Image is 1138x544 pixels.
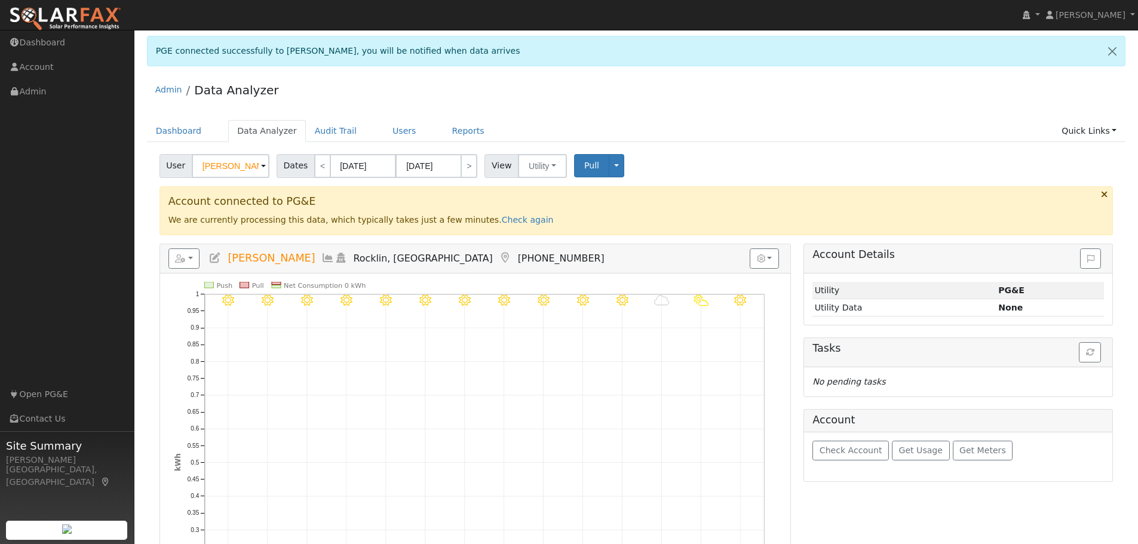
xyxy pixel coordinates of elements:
[538,294,550,306] i: 9/06 - Clear
[953,441,1013,461] button: Get Meters
[459,294,471,306] i: 9/04 - Clear
[191,459,199,466] text: 0.5
[208,252,222,264] a: Edit User (37192)
[499,252,512,264] a: Map
[301,294,313,306] i: 8/31 - Clear
[191,425,199,432] text: 0.6
[6,454,128,466] div: [PERSON_NAME]
[734,294,746,306] i: 9/11 - Clear
[168,195,1105,208] h3: Account connected to PG&E
[574,154,609,177] button: Pull
[9,7,121,32] img: SolarFax
[314,154,331,178] a: <
[812,342,1104,355] h5: Tasks
[191,493,199,499] text: 0.4
[1100,36,1125,66] a: Close
[998,285,1024,295] strong: ID: 17279498, authorized: 09/12/25
[335,252,348,264] a: Login As (last Never)
[502,215,554,225] a: Check again
[155,85,182,94] a: Admin
[228,252,315,264] span: [PERSON_NAME]
[694,294,708,306] i: 9/10 - PartlyCloudy
[191,324,199,331] text: 0.9
[192,154,269,178] input: Select a User
[812,248,1104,261] h5: Account Details
[1053,120,1125,142] a: Quick Links
[187,375,199,382] text: 0.75
[194,83,278,97] a: Data Analyzer
[341,294,352,306] i: 9/01 - Clear
[498,294,510,306] i: 9/05 - Clear
[100,477,111,487] a: Map
[384,120,425,142] a: Users
[174,453,182,471] text: kWh
[321,252,335,264] a: Multi-Series Graph
[899,445,943,455] span: Get Usage
[484,154,519,178] span: View
[461,154,477,178] a: >
[306,120,366,142] a: Audit Trail
[187,341,199,348] text: 0.85
[1080,248,1101,269] button: Issue History
[147,36,1126,66] div: PGE connected successfully to [PERSON_NAME], you will be notified when data arrives
[187,510,199,517] text: 0.35
[6,463,128,488] div: [GEOGRAPHIC_DATA], [GEOGRAPHIC_DATA]
[812,441,889,461] button: Check Account
[187,408,199,415] text: 0.65
[216,282,232,290] text: Push
[354,253,493,264] span: Rocklin, [GEOGRAPHIC_DATA]
[62,524,72,534] img: retrieve
[262,294,274,306] i: 8/30 - Clear
[443,120,493,142] a: Reports
[251,282,263,290] text: Pull
[191,358,199,365] text: 0.8
[6,438,128,454] span: Site Summary
[654,294,669,306] i: 9/09 - Cloudy
[577,294,589,306] i: 9/07 - Clear
[222,294,234,306] i: 8/29 - Clear
[187,442,199,449] text: 0.55
[812,282,996,299] td: Utility
[191,392,199,398] text: 0.7
[277,154,315,178] span: Dates
[1056,10,1125,20] span: [PERSON_NAME]
[812,299,996,316] td: Utility Data
[195,291,199,297] text: 1
[584,161,599,170] span: Pull
[380,294,392,306] i: 9/02 - MostlyClear
[187,308,199,314] text: 0.95
[998,303,1023,312] strong: None
[518,253,605,264] span: [PHONE_NUMBER]
[616,294,628,306] i: 9/08 - Clear
[518,154,567,178] button: Utility
[419,294,431,306] i: 9/03 - Clear
[187,476,199,482] text: 0.45
[159,186,1114,235] div: We are currently processing this data, which typically takes just a few minutes.
[147,120,211,142] a: Dashboard
[812,377,885,386] i: No pending tasks
[959,445,1006,455] span: Get Meters
[820,445,882,455] span: Check Account
[284,282,366,290] text: Net Consumption 0 kWh
[1079,342,1101,362] button: Refresh
[228,120,306,142] a: Data Analyzer
[812,414,855,426] h5: Account
[892,441,950,461] button: Get Usage
[191,527,199,533] text: 0.3
[159,154,192,178] span: User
